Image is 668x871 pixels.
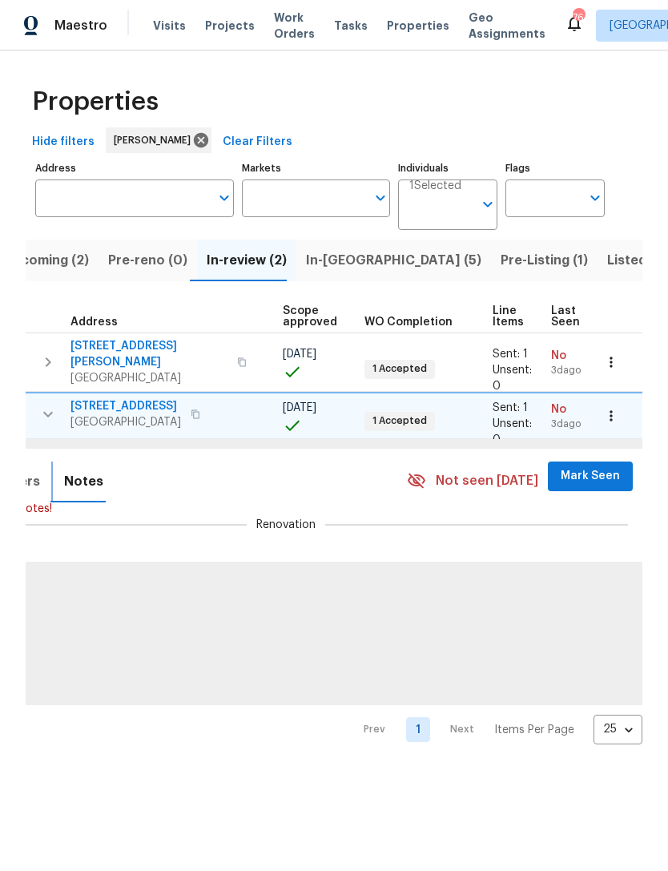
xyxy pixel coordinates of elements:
[366,362,433,376] span: 1 Accepted
[35,163,234,173] label: Address
[54,18,107,34] span: Maestro
[70,370,227,386] span: [GEOGRAPHIC_DATA]
[207,249,287,272] span: In-review (2)
[369,187,392,209] button: Open
[348,715,642,744] nav: Pagination Navigation
[274,10,315,42] span: Work Orders
[213,187,235,209] button: Open
[32,132,95,152] span: Hide filters
[108,249,187,272] span: Pre-reno (0)
[114,132,197,148] span: [PERSON_NAME]
[409,179,461,193] span: 1 Selected
[242,163,391,173] label: Markets
[366,414,433,428] span: 1 Accepted
[493,402,528,413] span: Sent: 1
[551,364,594,377] span: 3d ago
[283,305,337,328] span: Scope approved
[551,305,580,328] span: Last Seen
[64,470,103,493] span: Notes
[283,349,316,360] span: [DATE]
[334,20,368,31] span: Tasks
[493,365,532,392] span: Unsent: 0
[283,402,316,413] span: [DATE]
[469,10,545,42] span: Geo Assignments
[551,417,594,431] span: 3d ago
[364,317,453,328] span: WO Completion
[494,722,574,738] p: Items Per Page
[551,401,594,417] span: No
[561,466,620,486] span: Mark Seen
[106,127,211,153] div: [PERSON_NAME]
[436,472,538,490] span: Not seen [DATE]
[501,249,588,272] span: Pre-Listing (1)
[493,418,532,446] span: Unsent: 0
[594,708,642,750] div: 25
[70,317,118,328] span: Address
[26,127,101,157] button: Hide filters
[32,94,159,110] span: Properties
[573,10,584,26] div: 76
[70,414,181,430] span: [GEOGRAPHIC_DATA]
[548,462,633,491] button: Mark Seen
[505,163,605,173] label: Flags
[216,127,299,157] button: Clear Filters
[398,163,497,173] label: Individuals
[70,338,227,370] span: [STREET_ADDRESS][PERSON_NAME]
[584,187,606,209] button: Open
[406,717,430,742] a: Goto page 1
[205,18,255,34] span: Projects
[387,18,449,34] span: Properties
[153,18,186,34] span: Visits
[306,249,481,272] span: In-[GEOGRAPHIC_DATA] (5)
[493,305,524,328] span: Line Items
[551,348,594,364] span: No
[70,398,181,414] span: [STREET_ADDRESS]
[256,517,316,533] span: Renovation
[477,193,499,216] button: Open
[3,249,89,272] span: Upcoming (2)
[493,349,528,360] span: Sent: 1
[223,132,292,152] span: Clear Filters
